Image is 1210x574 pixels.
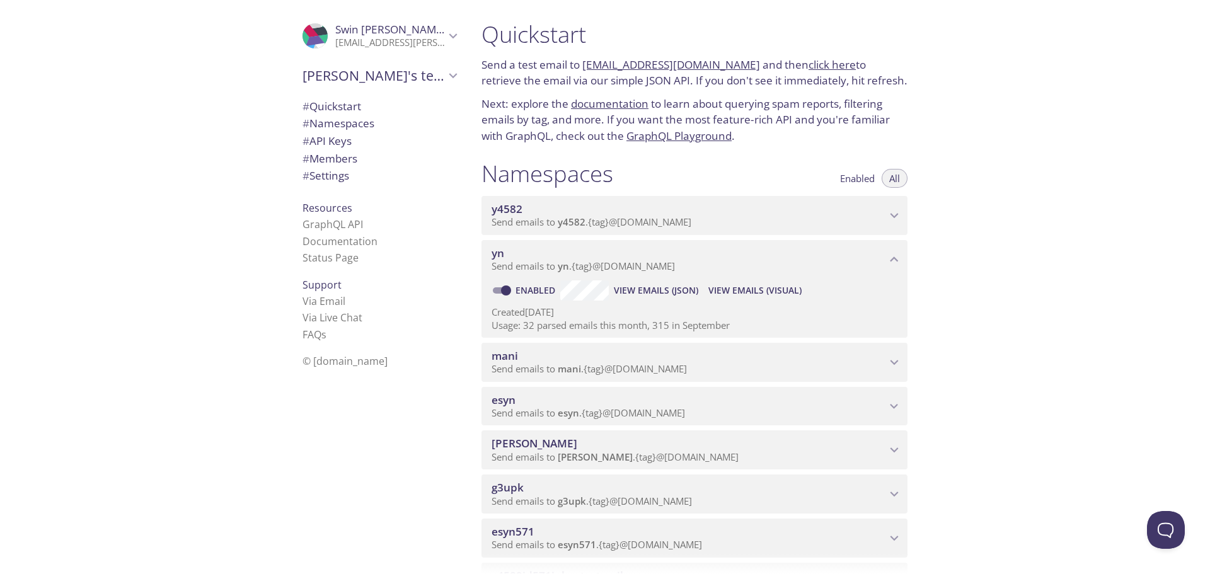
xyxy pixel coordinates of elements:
a: Status Page [302,251,359,265]
div: David's team [292,59,466,92]
span: s [321,328,326,342]
span: Send emails to . {tag} @[DOMAIN_NAME] [492,406,685,419]
div: tania namespace [481,430,907,469]
span: yn [492,246,504,260]
button: View Emails (JSON) [609,280,703,301]
h1: Namespaces [481,159,613,188]
a: click here [809,57,856,72]
span: [PERSON_NAME] [558,451,633,463]
div: Quickstart [292,98,466,115]
iframe: Help Scout Beacon - Open [1147,511,1185,549]
div: Team Settings [292,167,466,185]
h1: Quickstart [481,20,907,49]
div: esyn571 namespace [481,519,907,558]
span: # [302,168,309,183]
span: yn [558,260,569,272]
span: g3upk [558,495,586,507]
span: Resources [302,201,352,215]
span: Send emails to . {tag} @[DOMAIN_NAME] [492,260,675,272]
span: esyn571 [492,524,534,539]
span: y4582 [558,215,585,228]
span: y4582 [492,202,522,216]
a: [EMAIL_ADDRESS][DOMAIN_NAME] [582,57,760,72]
a: Via Live Chat [302,311,362,324]
a: Via Email [302,294,345,308]
a: GraphQL Playground [626,129,732,143]
span: g3upk [492,480,524,495]
span: Members [302,151,357,166]
div: y4582 namespace [481,196,907,235]
span: View Emails (Visual) [708,283,802,298]
span: Namespaces [302,116,374,130]
span: Quickstart [302,99,361,113]
p: [EMAIL_ADDRESS][PERSON_NAME][DOMAIN_NAME] [335,37,445,49]
span: [PERSON_NAME] [492,436,577,451]
button: View Emails (Visual) [703,280,807,301]
span: esyn571 [558,538,596,551]
span: esyn [558,406,579,419]
p: Usage: 32 parsed emails this month, 315 in September [492,319,897,332]
span: mani [558,362,581,375]
a: FAQ [302,328,326,342]
span: Send emails to . {tag} @[DOMAIN_NAME] [492,362,687,375]
div: esyn namespace [481,387,907,426]
div: API Keys [292,132,466,150]
span: View Emails (JSON) [614,283,698,298]
span: [PERSON_NAME]'s team [302,67,445,84]
span: mani [492,348,518,363]
span: # [302,151,309,166]
span: Support [302,278,342,292]
div: yn namespace [481,240,907,279]
div: Swin Nguyen [292,15,466,57]
span: Send emails to . {tag} @[DOMAIN_NAME] [492,495,692,507]
button: Enabled [833,169,882,188]
span: Swin [PERSON_NAME] [335,22,446,37]
div: g3upk namespace [481,474,907,514]
span: # [302,116,309,130]
div: Members [292,150,466,168]
span: Send emails to . {tag} @[DOMAIN_NAME] [492,451,739,463]
div: Namespaces [292,115,466,132]
span: Settings [302,168,349,183]
button: All [882,169,907,188]
div: mani namespace [481,343,907,382]
a: GraphQL API [302,217,363,231]
p: Send a test email to and then to retrieve the email via our simple JSON API. If you don't see it ... [481,57,907,89]
p: Next: explore the to learn about querying spam reports, filtering emails by tag, and more. If you... [481,96,907,144]
p: Created [DATE] [492,306,897,319]
a: documentation [571,96,648,111]
span: Send emails to . {tag} @[DOMAIN_NAME] [492,538,702,551]
span: # [302,134,309,148]
span: Send emails to . {tag} @[DOMAIN_NAME] [492,215,691,228]
span: © [DOMAIN_NAME] [302,354,388,368]
span: esyn [492,393,516,407]
span: # [302,99,309,113]
a: Enabled [514,284,560,296]
a: Documentation [302,234,377,248]
span: API Keys [302,134,352,148]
